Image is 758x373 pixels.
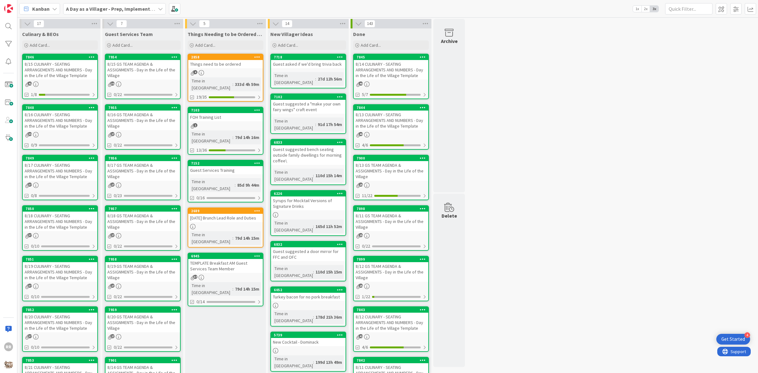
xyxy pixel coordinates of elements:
[271,140,346,165] div: 6833Guest suggested bench seating outside family dwellings for morning coffee\
[31,344,39,351] span: 0/10
[271,332,346,338] div: 5739
[105,307,180,332] div: 79598/20 GS TEAM AGENDA & ASSIGNMENTS - Day in the Life of the Village
[233,286,261,292] div: 79d 14h 15m
[105,60,180,80] div: 8/15 GS TEAM AGENDA & ASSIGNMENTS - Day in the Life of the Village
[23,111,97,130] div: 8/16 CULINARY - SEATING ARRANGEMENTS AND NUMBERS - Day in the Life of the Village Template
[28,81,32,86] span: 41
[270,190,346,236] a: 6226Syrups for Mocktail Versions of Signature DrinksTime in [GEOGRAPHIC_DATA]:165d 11h 52m
[26,358,97,363] div: 7853
[271,242,346,247] div: 6832
[359,334,363,338] span: 42
[362,344,368,351] span: 4/6
[271,54,346,68] div: 7718Guest asked if we'd bring trivia back
[105,306,181,352] a: 79598/20 GS TEAM AGENDA & ASSIGNMENTS - Day in the Life of the Village0/22
[364,20,375,27] span: 143
[23,206,97,231] div: 78508/18 CULINARY - SEATING ARRANGEMENTS AND NUMBERS - Day in the Life of the Village Template
[114,293,122,300] span: 0/22
[188,107,263,155] a: 7103FOH Training ListTime in [GEOGRAPHIC_DATA]:79d 14h 16m13/36
[114,344,122,351] span: 0/22
[354,256,428,262] div: 7899
[26,257,97,262] div: 7851
[188,54,263,68] div: 2858Things need to be ordered
[273,310,313,324] div: Time in [GEOGRAPHIC_DATA]
[66,6,179,12] b: A Day as a Villager - Prep, Implement and Execute
[114,192,122,199] span: 0/23
[105,31,153,37] span: Guest Services Team
[188,253,263,273] div: 6945TEMPLATE Breakfast AM Guest Services Team Member
[273,72,315,86] div: Time in [GEOGRAPHIC_DATA]
[354,54,428,60] div: 7845
[314,314,344,321] div: 178d 21h 36m
[273,117,315,131] div: Time in [GEOGRAPHIC_DATA]
[188,107,263,113] div: 7103
[111,81,115,86] span: 30
[274,95,346,99] div: 7102
[32,5,50,13] span: Kanban
[111,284,115,288] span: 27
[271,247,346,261] div: Guest suggested a door mirror for FFC and OFC
[362,91,368,98] span: 5/7
[271,196,346,210] div: Syrups for Mocktail Versions of Signature Drinks
[357,257,428,262] div: 7899
[30,42,50,48] span: Add Card...
[105,155,180,181] div: 79568/17 GS TEAM AGENDA & ASSIGNMENTS - Day in the Life of the Village
[354,262,428,282] div: 8/12 GS TEAM AGENDA & ASSIGNMENTS - Day in the Life of the Village
[188,160,263,174] div: 7152Guest Services Training
[190,130,232,144] div: Time in [GEOGRAPHIC_DATA]
[354,161,428,181] div: 8/13 GS TEAM AGENDA & ASSIGNMENTS - Day in the Life of the Village
[22,54,98,99] a: 78468/15 CULINARY - SEATING ARRANGEMENTS AND NUMBERS - Day in the Life of the Village Template1/8
[271,287,346,301] div: 6052Turkey bacon for no pork breakfast
[26,55,97,59] div: 7846
[270,93,346,134] a: 7102Guest suggested a "make your own fairy wings" craft eventTime in [GEOGRAPHIC_DATA]:91d 17h 54m
[313,223,314,230] span: :
[359,284,363,288] span: 25
[188,54,263,102] a: 2858Things need to be orderedTime in [GEOGRAPHIC_DATA]:333d 4h 59m19/35
[114,243,122,250] span: 0/22
[190,282,232,296] div: Time in [GEOGRAPHIC_DATA]
[23,307,97,313] div: 7852
[353,256,429,301] a: 78998/12 GS TEAM AGENDA & ASSIGNMENTS - Day in the Life of the Village1/22
[111,183,115,187] span: 27
[22,155,98,200] a: 78498/17 CULINARY - SEATING ARRANGEMENTS AND NUMBERS - Day in the Life of the Village Template0/8
[271,145,346,165] div: Guest suggested bench seating outside family dwellings for morning coffee\
[23,54,97,60] div: 7846
[235,182,236,189] span: :
[353,306,429,352] a: 78438/12 CULINARY - SEATING ARRANGEMENTS AND NUMBERS - Day in the Life of the Village Template4/6
[274,140,346,145] div: 6833
[721,336,745,342] div: Get Started
[233,235,261,242] div: 79d 14h 15m
[274,333,346,337] div: 5739
[271,94,346,114] div: 7102Guest suggested a "make your own fairy wings" craft event
[357,105,428,110] div: 7844
[274,242,346,247] div: 6832
[105,206,180,212] div: 7957
[26,207,97,211] div: 7850
[105,54,180,80] div: 79548/15 GS TEAM AGENDA & ASSIGNMENTS - Day in the Life of the Village
[28,334,32,338] span: 37
[108,55,180,59] div: 7954
[105,155,180,161] div: 7956
[13,1,29,9] span: Support
[22,256,98,301] a: 78518/19 CULINARY - SEATING ARRANGEMENTS AND NUMBERS - Day in the Life of the Village Template0/10
[232,286,233,292] span: :
[233,81,261,88] div: 333d 4h 59m
[31,142,37,148] span: 0/9
[188,160,263,166] div: 7152
[105,313,180,332] div: 8/20 GS TEAM AGENDA & ASSIGNMENTS - Day in the Life of the Village
[23,155,97,161] div: 7849
[354,307,428,332] div: 78438/12 CULINARY - SEATING ARRANGEMENTS AND NUMBERS - Day in the Life of the Village Template
[271,94,346,100] div: 7102
[26,308,97,312] div: 7852
[271,242,346,261] div: 6832Guest suggested a door mirror for FFC and OFC
[4,342,13,351] div: RR
[271,332,346,346] div: 5739New Cocktail - Dominack
[274,55,346,59] div: 7718
[357,358,428,363] div: 7842
[232,134,233,141] span: :
[353,155,429,200] a: 79008/13 GS TEAM AGENDA & ASSIGNMENTS - Day in the Life of the Village11/22
[191,108,263,112] div: 7103
[28,233,32,237] span: 37
[641,6,650,12] span: 2x
[650,6,659,12] span: 3x
[233,134,261,141] div: 79d 14h 16m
